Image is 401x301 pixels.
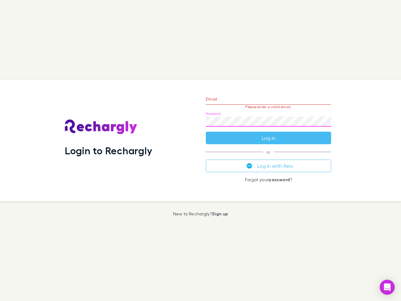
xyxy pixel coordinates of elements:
[380,280,395,295] div: Open Intercom Messenger
[206,111,221,116] label: Password
[247,163,252,169] img: Xero's logo
[65,145,152,156] h1: Login to Rechargly
[268,177,290,182] a: password
[206,132,331,144] button: Log in
[173,211,228,216] p: New to Rechargly?
[206,105,331,109] p: Please enter a valid email.
[206,160,331,172] button: Log in with Xero
[65,119,138,135] img: Rechargly's Logo
[212,211,228,216] a: Sign up
[206,177,331,182] p: Forgot your ?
